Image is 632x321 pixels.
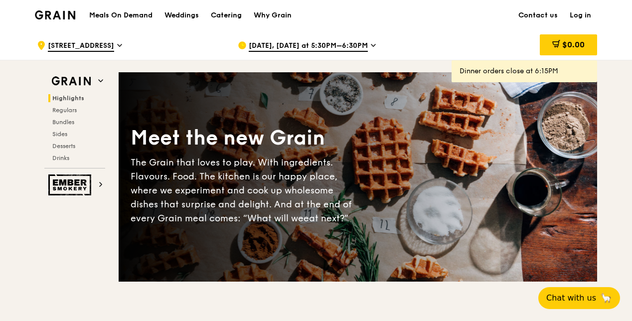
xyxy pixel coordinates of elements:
div: Weddings [164,0,199,30]
a: Log in [564,0,597,30]
div: Catering [211,0,242,30]
span: Desserts [52,143,75,150]
a: Weddings [158,0,205,30]
a: Why Grain [248,0,298,30]
span: [STREET_ADDRESS] [48,41,114,52]
span: Bundles [52,119,74,126]
div: Meet the new Grain [131,125,358,152]
span: Highlights [52,95,84,102]
a: Contact us [512,0,564,30]
img: Ember Smokery web logo [48,174,94,195]
span: Regulars [52,107,77,114]
a: Catering [205,0,248,30]
div: Dinner orders close at 6:15PM [460,66,589,76]
span: Drinks [52,155,69,161]
h1: Meals On Demand [89,10,153,20]
button: Chat with us🦙 [538,287,620,309]
div: Why Grain [254,0,292,30]
span: Sides [52,131,67,138]
div: The Grain that loves to play. With ingredients. Flavours. Food. The kitchen is our happy place, w... [131,156,358,225]
span: [DATE], [DATE] at 5:30PM–6:30PM [249,41,368,52]
span: 🦙 [600,292,612,304]
span: $0.00 [562,40,585,49]
span: eat next?” [304,213,348,224]
span: Chat with us [546,292,596,304]
img: Grain [35,10,75,19]
img: Grain web logo [48,72,94,90]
